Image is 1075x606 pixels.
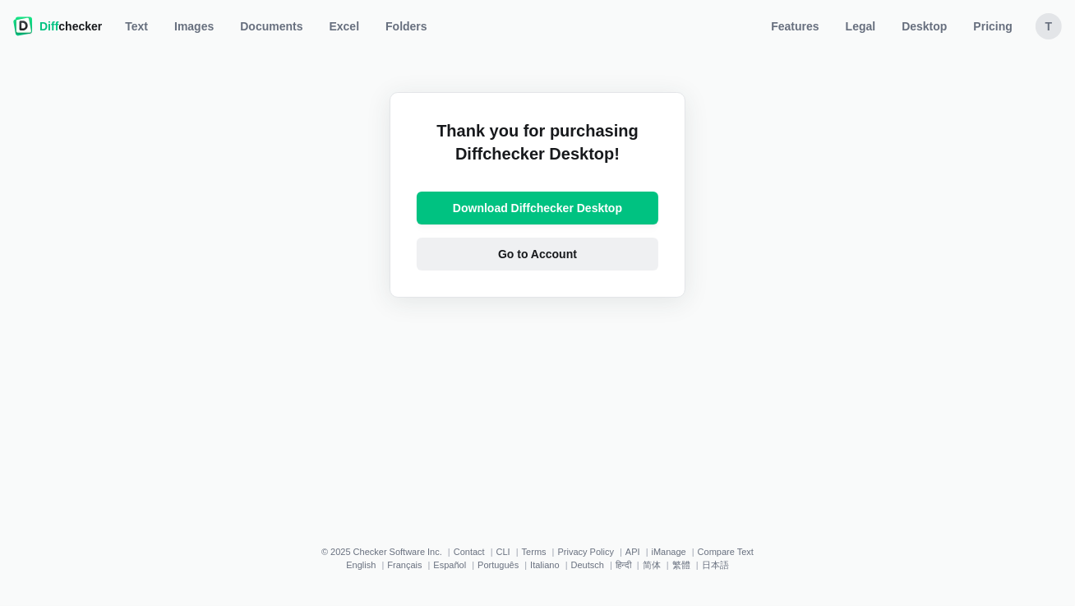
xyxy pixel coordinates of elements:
[454,547,485,557] a: Contact
[971,18,1016,35] span: Pricing
[346,560,376,570] a: English
[13,13,102,39] a: Diffchecker
[761,13,828,39] a: Features
[558,547,614,557] a: Privacy Policy
[164,13,224,39] a: Images
[433,560,466,570] a: Español
[702,560,729,570] a: 日本語
[382,18,431,35] span: Folders
[450,200,625,216] span: Download Diffchecker Desktop
[698,547,754,557] a: Compare Text
[892,13,957,39] a: Desktop
[237,18,306,35] span: Documents
[478,560,519,570] a: Português
[836,13,886,39] a: Legal
[122,18,151,35] span: Text
[417,119,658,178] h2: Thank you for purchasing Diffchecker Desktop!
[1036,13,1062,39] button: t
[842,18,879,35] span: Legal
[39,18,102,35] span: checker
[39,20,58,33] span: Diff
[115,13,158,39] a: Text
[571,560,604,570] a: Deutsch
[672,560,690,570] a: 繁體
[13,16,33,36] img: Diffchecker logo
[530,560,559,570] a: Italiano
[321,547,454,557] li: © 2025 Checker Software Inc.
[326,18,363,35] span: Excel
[387,560,422,570] a: Français
[898,18,950,35] span: Desktop
[643,560,661,570] a: 简体
[417,238,658,271] a: Go to Account
[417,192,658,224] a: Download Diffchecker Desktop
[652,547,686,557] a: iManage
[495,246,580,262] span: Go to Account
[376,13,437,39] button: Folders
[522,547,547,557] a: Terms
[496,547,510,557] a: CLI
[616,560,631,570] a: हिन्दी
[230,13,312,39] a: Documents
[320,13,370,39] a: Excel
[768,18,822,35] span: Features
[171,18,217,35] span: Images
[625,547,640,557] a: API
[964,13,1022,39] a: Pricing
